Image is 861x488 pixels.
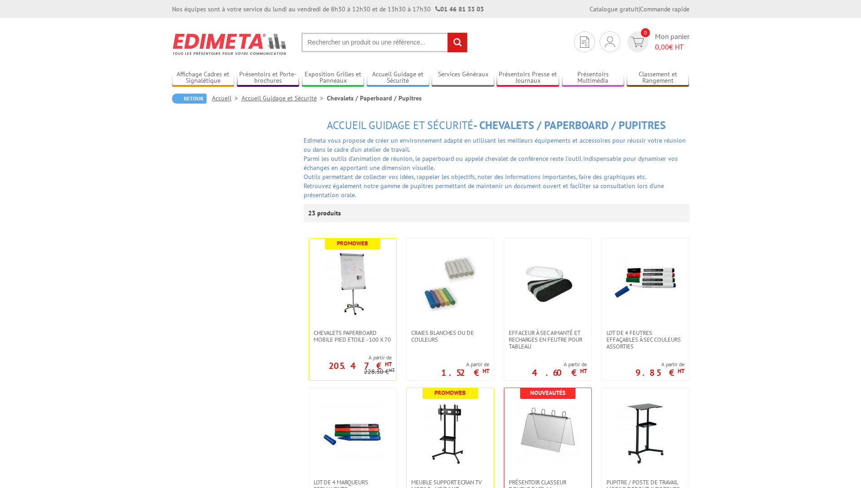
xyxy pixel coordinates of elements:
[614,402,677,465] img: Pupitre / Poste de travail mobile debout avec roues verrouillables - Noir métal
[321,252,384,316] img: Chevalets Paperboard Mobile Pied Etoile - 100 x 70
[580,36,589,48] img: devis rapide
[418,402,482,465] img: Meuble Support Ecran TV Mobile - Noir Mat
[482,367,489,375] sup: HT
[602,329,689,350] a: Lot de 4 feutres effaçables à sec couleurs assorties
[309,354,392,361] span: A partir de
[532,361,587,368] span: A partir de
[504,329,591,350] a: Effaceur à sec aimanté et recharges en feutre pour tableau
[237,70,300,85] a: Présentoirs et Porte-brochures
[309,329,396,343] a: Chevalets Paperboard Mobile Pied Etoile - 100 x 70
[678,367,684,375] sup: HT
[327,118,473,132] span: Accueil Guidage et Sécurité
[441,361,489,368] span: A partir de
[516,252,580,316] img: Effaceur à sec aimanté et recharges en feutre pour tableau
[314,329,392,343] span: Chevalets Paperboard Mobile Pied Etoile - 100 x 70
[580,367,587,375] sup: HT
[590,5,639,13] a: Catalogue gratuit
[627,70,689,85] a: Classement et Rangement
[321,402,384,465] img: Lot de 4 marqueurs permanents
[304,120,689,131] h1: - Chevalets / Paperboard / Pupitres
[172,27,288,61] img: Edimeta
[418,252,482,316] img: Craies blanches ou de couleurs
[448,33,467,52] input: rechercher
[631,37,644,47] img: devis rapide
[329,363,392,368] p: 205.47 €
[212,94,241,102] a: Accueil
[304,136,686,154] font: Edimeta vous propose de créer un environnement adapté en utilisant les meilleurs équipements et a...
[606,329,684,350] span: Lot de 4 feutres effaçables à sec couleurs assorties
[635,370,684,375] p: 9.85 €
[509,329,587,350] span: Effaceur à sec aimanté et recharges en feutre pour tableau
[172,70,235,85] a: Affichage Cadres et Signalétique
[530,389,566,397] b: Nouveautés
[327,94,422,103] li: Chevalets / Paperboard / Pupitres
[308,204,342,222] p: 23 produits
[635,361,684,368] span: A partir de
[241,94,327,102] a: Accueil Guidage et Sécurité
[655,42,669,51] span: 0,00
[304,154,678,172] font: Parmi les outils d'animation de réunion, le paperboard ou appelé chevalet de conférence reste l’o...
[385,360,392,368] sup: HT
[301,33,467,52] input: Rechercher un produit ou une référence...
[389,367,395,373] sup: HT
[605,36,615,47] img: devis rapide
[432,70,494,85] a: Services Généraux
[304,173,646,181] span: Outils permettant de collecter vos idées, rappeler les objectifs, noter des informations importan...
[411,329,489,343] span: Craies blanches ou de couleurs
[337,239,368,247] b: Promoweb
[516,402,580,462] img: Présentoir classeur double face A4
[302,70,364,85] a: Exposition Grilles et Panneaux
[364,368,395,375] p: 228.30 €
[532,370,587,375] p: 4.60 €
[441,370,489,375] p: 1.52 €
[304,182,664,199] font: Retrouvez également notre gamme de pupitres permettant de maintenir un document ouvert et facilit...
[434,389,466,397] b: Promoweb
[614,252,677,316] img: Lot de 4 feutres effaçables à sec couleurs assorties
[562,70,625,85] a: Présentoirs Multimédia
[172,5,484,14] div: Nos équipes sont à votre service du lundi au vendredi de 8h30 à 12h30 et de 13h30 à 17h30
[641,28,650,37] span: 0
[172,94,207,104] a: Retour
[655,31,689,52] span: Mon panier
[640,5,689,13] a: Commande rapide
[590,5,689,14] div: |
[367,70,429,85] a: Accueil Guidage et Sécurité
[497,70,559,85] a: Présentoirs Presse et Journaux
[625,31,689,52] a: devis rapide 0 Mon panier 0,00€ HT
[655,42,689,52] span: € HT
[435,5,484,13] strong: 01 46 81 33 03
[407,329,494,343] a: Craies blanches ou de couleurs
